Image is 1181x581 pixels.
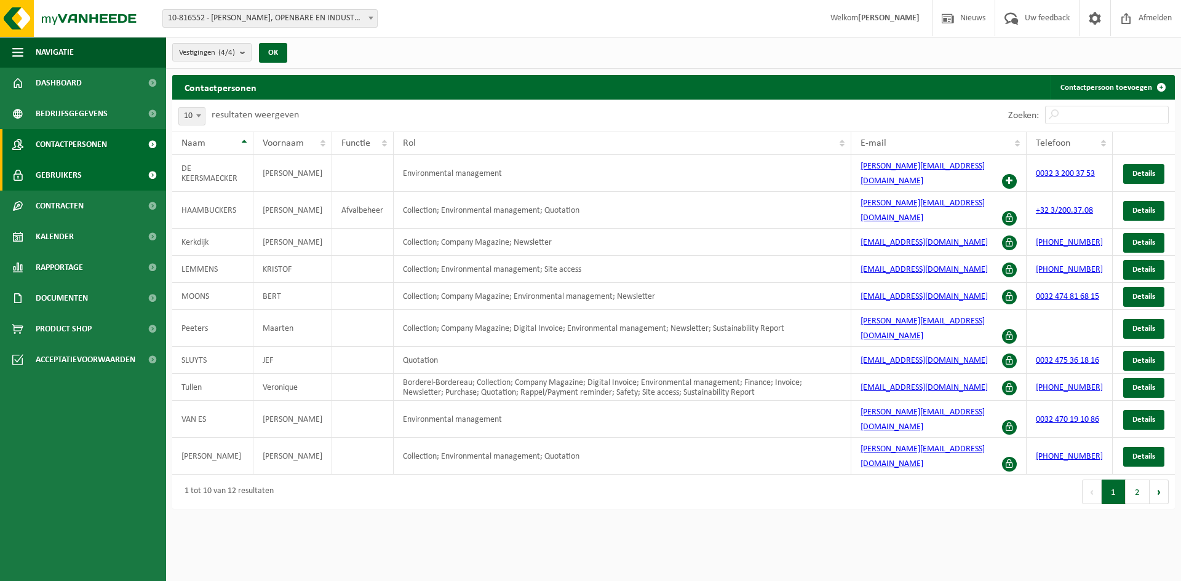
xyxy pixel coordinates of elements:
[1036,415,1099,424] a: 0032 470 19 10 86
[163,10,377,27] span: 10-816552 - VICTOR PEETERS, OPENBARE EN INDUSTRIËLE WERKEN HERENTALS - HERENTALS
[394,347,851,374] td: Quotation
[394,283,851,310] td: Collection; Company Magazine; Environmental management; Newsletter
[1036,356,1099,365] a: 0032 475 36 18 16
[1132,170,1155,178] span: Details
[1132,293,1155,301] span: Details
[1123,319,1164,339] a: Details
[36,252,83,283] span: Rapportage
[172,438,253,475] td: [PERSON_NAME]
[253,374,332,401] td: Veronique
[861,265,988,274] a: [EMAIL_ADDRESS][DOMAIN_NAME]
[1123,233,1164,253] a: Details
[394,256,851,283] td: Collection; Environmental management; Site access
[861,238,988,247] a: [EMAIL_ADDRESS][DOMAIN_NAME]
[178,107,205,125] span: 10
[858,14,920,23] strong: [PERSON_NAME]
[172,75,269,99] h2: Contactpersonen
[1036,383,1103,392] a: [PHONE_NUMBER]
[394,374,851,401] td: Borderel-Bordereau; Collection; Company Magazine; Digital Invoice; Environmental management; Fina...
[394,401,851,438] td: Environmental management
[1132,207,1155,215] span: Details
[172,283,253,310] td: MOONS
[1036,169,1095,178] a: 0032 3 200 37 53
[332,192,394,229] td: Afvalbeheer
[253,310,332,347] td: Maarten
[1051,75,1174,100] a: Contactpersoon toevoegen
[1132,453,1155,460] span: Details
[1008,111,1039,121] label: Zoeken:
[861,356,988,365] a: [EMAIL_ADDRESS][DOMAIN_NAME]
[1132,266,1155,274] span: Details
[1132,325,1155,333] span: Details
[861,292,988,301] a: [EMAIL_ADDRESS][DOMAIN_NAME]
[253,401,332,438] td: [PERSON_NAME]
[253,256,332,283] td: KRISTOF
[178,481,274,503] div: 1 tot 10 van 12 resultaten
[1132,357,1155,365] span: Details
[861,408,985,432] a: [PERSON_NAME][EMAIL_ADDRESS][DOMAIN_NAME]
[253,192,332,229] td: [PERSON_NAME]
[1082,480,1102,504] button: Previous
[253,283,332,310] td: BERT
[1036,452,1103,461] a: [PHONE_NUMBER]
[1036,206,1093,215] a: +32 3/200.37.08
[861,317,985,341] a: [PERSON_NAME][EMAIL_ADDRESS][DOMAIN_NAME]
[172,43,252,61] button: Vestigingen(4/4)
[253,438,332,475] td: [PERSON_NAME]
[172,256,253,283] td: LEMMENS
[1123,164,1164,184] a: Details
[861,383,988,392] a: [EMAIL_ADDRESS][DOMAIN_NAME]
[1123,447,1164,467] a: Details
[162,9,378,28] span: 10-816552 - VICTOR PEETERS, OPENBARE EN INDUSTRIËLE WERKEN HERENTALS - HERENTALS
[172,155,253,192] td: DE KEERSMAECKER
[1036,292,1099,301] a: 0032 474 81 68 15
[253,155,332,192] td: [PERSON_NAME]
[172,310,253,347] td: Peeters
[394,438,851,475] td: Collection; Environmental management; Quotation
[259,43,287,63] button: OK
[36,191,84,221] span: Contracten
[1036,265,1103,274] a: [PHONE_NUMBER]
[1132,416,1155,424] span: Details
[861,445,985,468] a: [PERSON_NAME][EMAIL_ADDRESS][DOMAIN_NAME]
[172,192,253,229] td: HAAMBUCKERS
[36,344,135,375] span: Acceptatievoorwaarden
[394,192,851,229] td: Collection; Environmental management; Quotation
[1132,384,1155,392] span: Details
[1123,260,1164,280] a: Details
[36,283,88,314] span: Documenten
[36,314,92,344] span: Product Shop
[36,160,82,191] span: Gebruikers
[263,138,304,148] span: Voornaam
[1123,287,1164,307] a: Details
[172,401,253,438] td: VAN ES
[1036,138,1070,148] span: Telefoon
[218,49,235,57] count: (4/4)
[1126,480,1150,504] button: 2
[394,229,851,256] td: Collection; Company Magazine; Newsletter
[36,221,74,252] span: Kalender
[172,374,253,401] td: Tullen
[1123,351,1164,371] a: Details
[179,44,235,62] span: Vestigingen
[36,68,82,98] span: Dashboard
[861,138,886,148] span: E-mail
[36,98,108,129] span: Bedrijfsgegevens
[403,138,416,148] span: Rol
[212,110,299,120] label: resultaten weergeven
[36,37,74,68] span: Navigatie
[394,155,851,192] td: Environmental management
[1036,238,1103,247] a: [PHONE_NUMBER]
[253,347,332,374] td: JEF
[1132,239,1155,247] span: Details
[394,310,851,347] td: Collection; Company Magazine; Digital Invoice; Environmental management; Newsletter; Sustainabili...
[1123,410,1164,430] a: Details
[1102,480,1126,504] button: 1
[181,138,205,148] span: Naam
[172,347,253,374] td: SLUYTS
[861,162,985,186] a: [PERSON_NAME][EMAIL_ADDRESS][DOMAIN_NAME]
[1150,480,1169,504] button: Next
[1123,378,1164,398] a: Details
[172,229,253,256] td: Kerkdijk
[1123,201,1164,221] a: Details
